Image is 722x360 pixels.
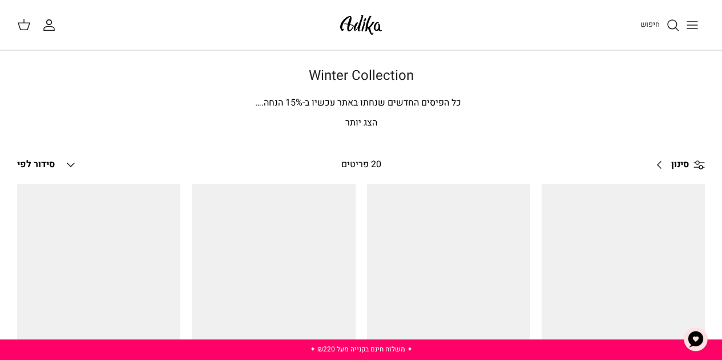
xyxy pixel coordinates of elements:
div: 20 פריטים [276,157,446,172]
span: % הנחה. [255,96,302,110]
a: סינון [648,151,705,179]
span: כל הפיסים החדשים שנחתו באתר עכשיו ב- [302,96,461,110]
span: 15 [285,96,296,110]
span: סידור לפי [17,157,55,171]
span: חיפוש [640,19,660,30]
a: ✦ משלוח חינם בקנייה מעל ₪220 ✦ [310,344,413,354]
button: צ'אט [679,322,713,357]
a: חיפוש [640,18,680,32]
img: Adika IL [337,11,385,38]
p: הצג יותר [17,116,705,131]
button: סידור לפי [17,152,78,177]
a: החשבון שלי [42,18,60,32]
span: סינון [671,157,689,172]
button: Toggle menu [680,13,705,38]
h1: Winter Collection [17,68,705,84]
